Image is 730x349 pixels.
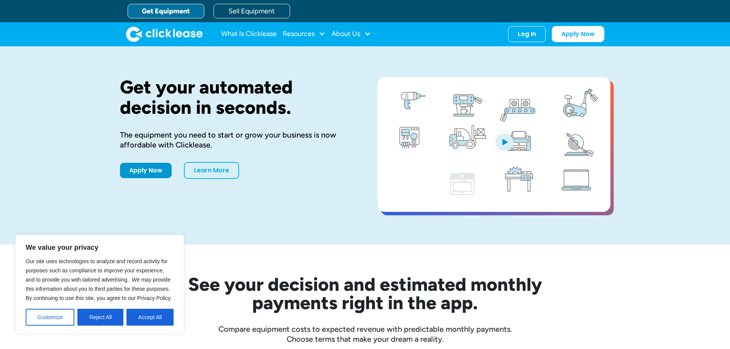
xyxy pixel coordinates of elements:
[77,309,123,326] button: Reject All
[213,4,290,18] a: Sell Equipment
[126,309,174,326] button: Accept All
[120,130,353,150] div: The equipment you need to start or grow your business is now affordable with Clicklease.
[151,275,580,312] h2: See your decision and estimated monthly payments right in the app.
[494,131,515,152] img: Blue play button logo on a light blue circular background
[552,26,604,42] a: Apply Now
[126,26,203,42] a: home
[126,26,203,42] img: Clicklease logo
[377,77,610,212] a: open lightbox
[184,162,239,179] a: Learn More
[283,26,325,42] div: Resources
[26,243,174,252] p: We value your privacy
[120,324,610,344] div: Compare equipment costs to expected revenue with predictable monthly payments. Choose terms that ...
[128,4,204,18] a: Get Equipment
[26,309,74,326] button: Customize
[15,235,184,334] div: We value your privacy
[120,163,172,178] a: Apply Now
[518,30,536,38] div: Log In
[120,77,353,118] h1: Get your automated decision in seconds.
[331,26,371,42] div: About Us
[26,258,172,301] span: Our site uses technologies to analyze and record activity for purposes such as compliance to impr...
[221,26,277,42] a: What Is Clicklease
